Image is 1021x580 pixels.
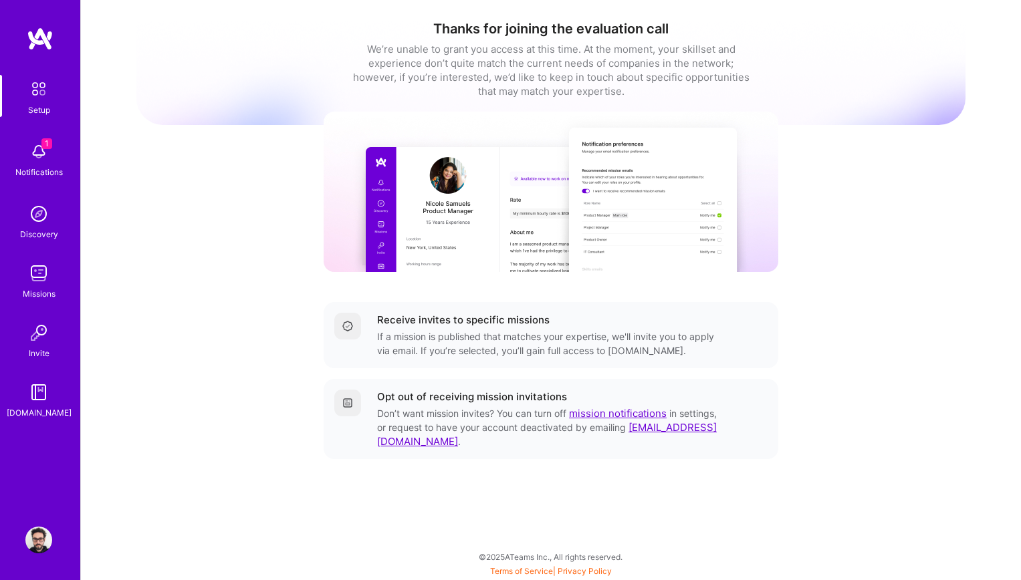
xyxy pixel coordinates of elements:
[22,527,55,553] a: User Avatar
[15,165,63,179] div: Notifications
[29,346,49,360] div: Invite
[25,200,52,227] img: discovery
[25,75,53,103] img: setup
[490,566,553,576] a: Terms of Service
[80,540,1021,573] div: © 2025 ATeams Inc., All rights reserved.
[41,138,52,149] span: 1
[569,407,667,420] a: mission notifications
[25,379,52,406] img: guide book
[350,42,752,98] div: We’re unable to grant you access at this time. At the moment, your skillset and experience don’t ...
[25,527,52,553] img: User Avatar
[23,287,55,301] div: Missions
[377,406,719,448] div: Don’t want mission invites? You can turn off in settings, or request to have your account deactiv...
[377,329,719,357] div: If a mission is published that matches your expertise, we'll invite you to apply via email. If yo...
[25,138,52,165] img: bell
[377,390,567,404] div: Opt out of receiving mission invitations
[136,21,966,37] h1: Thanks for joining the evaluation call
[558,566,612,576] a: Privacy Policy
[28,103,50,117] div: Setup
[27,27,53,51] img: logo
[324,112,778,272] img: curated missions
[342,321,353,331] img: Completed
[20,227,58,241] div: Discovery
[25,260,52,287] img: teamwork
[7,406,72,420] div: [DOMAIN_NAME]
[25,319,52,346] img: Invite
[342,398,353,408] img: Getting started
[377,313,550,327] div: Receive invites to specific missions
[490,566,612,576] span: |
